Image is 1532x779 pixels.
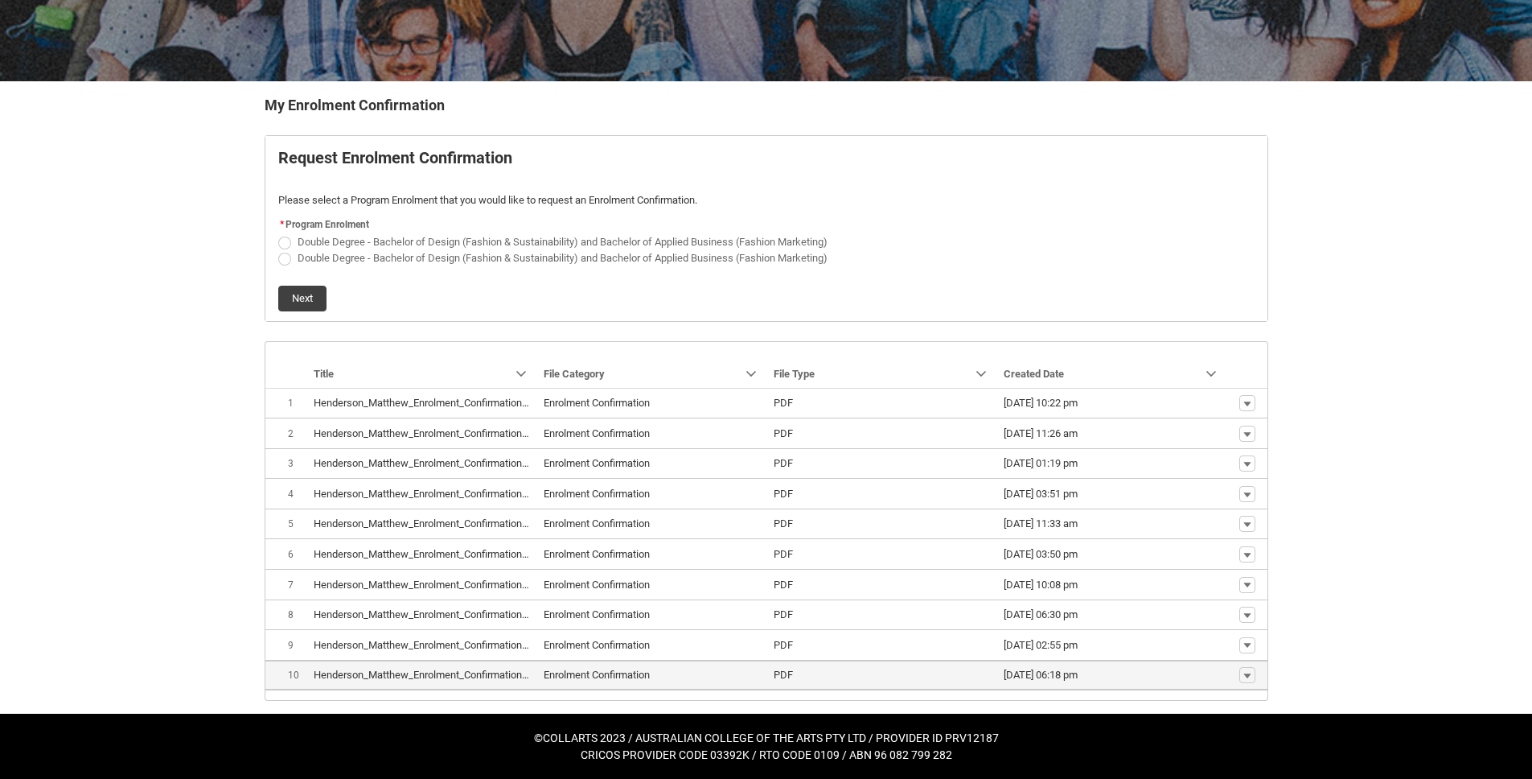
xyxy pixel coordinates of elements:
lightning-formatted-date-time: [DATE] 10:08 pm [1004,579,1078,591]
lightning-base-formatted-text: Enrolment Confirmation [544,457,650,469]
lightning-base-formatted-text: PDF [774,548,793,560]
lightning-base-formatted-text: Enrolment Confirmation [544,488,650,500]
lightning-base-formatted-text: Henderson_Matthew_Enrolment_Confirmation_Oct 8, 2023.pdf [314,427,596,439]
lightning-formatted-date-time: [DATE] 02:55 pm [1004,639,1078,651]
lightning-base-formatted-text: Enrolment Confirmation [544,669,650,681]
lightning-base-formatted-text: Henderson_Matthew_Enrolment_Confirmation_Jun 20, 2025.pdf [314,639,602,651]
lightning-base-formatted-text: Henderson_Matthew_Enrolment_Confirmation_Feb 21, 2024.pdf [314,457,602,469]
lightning-base-formatted-text: Henderson_Matthew_Enrolment_Confirmation_Oct 8, 2024.pdf [314,579,596,591]
lightning-formatted-date-time: [DATE] 11:26 am [1004,427,1078,439]
abbr: required [280,219,284,230]
lightning-formatted-date-time: [DATE] 01:19 pm [1004,457,1078,469]
lightning-base-formatted-text: PDF [774,517,793,530]
lightning-base-formatted-text: Henderson_Matthew_Enrolment_Confirmation_Jun 13, 2024.pdf [314,488,602,500]
lightning-base-formatted-text: Enrolment Confirmation [544,639,650,651]
lightning-formatted-date-time: [DATE] 10:22 pm [1004,397,1078,409]
span: Double Degree - Bachelor of Design (Fashion & Sustainability) and Bachelor of Applied Business (F... [298,236,828,248]
lightning-base-formatted-text: Henderson_Matthew_Enrolment_Confirmation_May 30, 2023.pdf [314,397,605,409]
lightning-base-formatted-text: Enrolment Confirmation [544,427,650,439]
lightning-base-formatted-text: PDF [774,457,793,469]
p: Please select a Program Enrolment that you would like to request an Enrolment Confirmation. [278,192,1255,208]
lightning-base-formatted-text: Henderson_Matthew_Enrolment_Confirmation_Jun 20, 2025.pdf [314,669,602,681]
button: Next [278,286,327,311]
article: REDU_Generate_Enrolment_Confirmation flow [265,135,1268,322]
lightning-base-formatted-text: PDF [774,608,793,620]
lightning-base-formatted-text: Enrolment Confirmation [544,397,650,409]
lightning-base-formatted-text: Enrolment Confirmation [544,548,650,560]
b: My Enrolment Confirmation [265,97,445,113]
lightning-formatted-date-time: [DATE] 11:33 am [1004,517,1078,530]
lightning-base-formatted-text: PDF [774,488,793,500]
lightning-base-formatted-text: PDF [774,639,793,651]
lightning-formatted-date-time: [DATE] 06:30 pm [1004,608,1078,620]
b: Request Enrolment Confirmation [278,148,512,167]
lightning-base-formatted-text: Henderson_Matthew_Enrolment_Confirmation_Mar 4, 2025.pdf [314,608,598,620]
lightning-formatted-date-time: [DATE] 06:18 pm [1004,669,1078,681]
lightning-base-formatted-text: Enrolment Confirmation [544,608,650,620]
lightning-base-formatted-text: PDF [774,669,793,681]
span: Program Enrolment [285,219,369,230]
lightning-formatted-date-time: [DATE] 03:51 pm [1004,488,1078,500]
lightning-base-formatted-text: PDF [774,427,793,439]
lightning-base-formatted-text: PDF [774,579,793,591]
lightning-base-formatted-text: Enrolment Confirmation [544,579,650,591]
lightning-base-formatted-text: Henderson_Matthew_Enrolment_Confirmation_Jun 17, 2024.pdf [314,517,602,530]
lightning-base-formatted-text: Enrolment Confirmation [544,517,650,530]
span: Double Degree - Bachelor of Design (Fashion & Sustainability) and Bachelor of Applied Business (F... [298,252,828,264]
lightning-base-formatted-text: Henderson_Matthew_Enrolment_Confirmation_Sep 24, 2024.pdf [314,548,603,560]
lightning-formatted-date-time: [DATE] 03:50 pm [1004,548,1078,560]
lightning-base-formatted-text: PDF [774,397,793,409]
